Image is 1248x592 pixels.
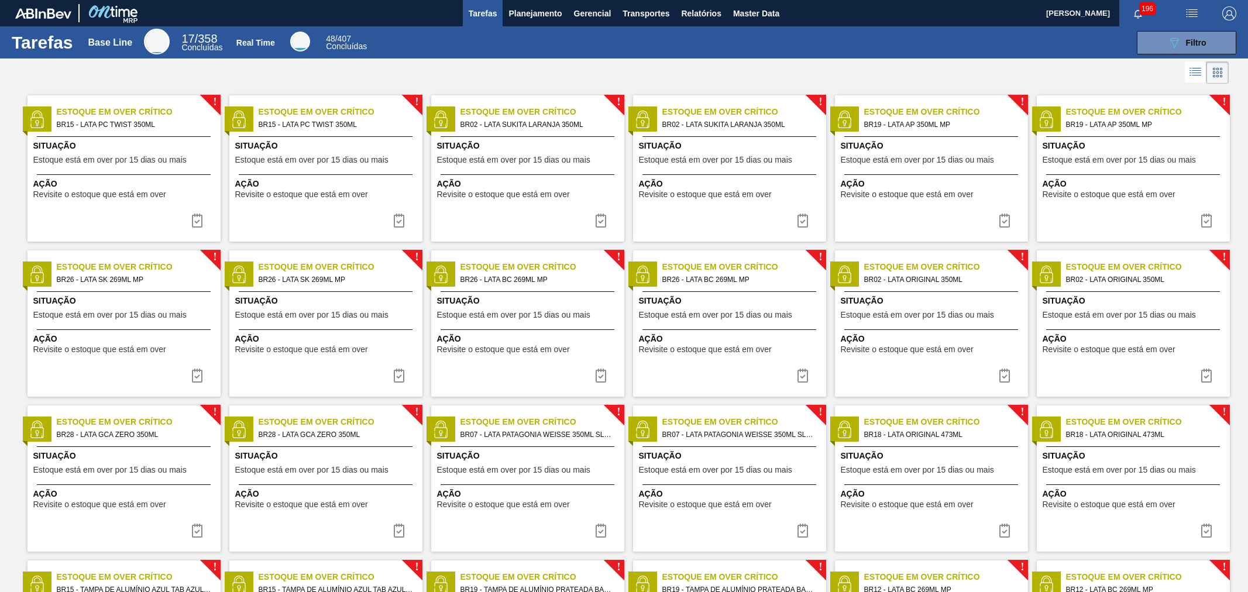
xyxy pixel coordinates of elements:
img: status [230,266,247,283]
span: ! [819,563,822,572]
button: icon-task complete [991,364,1019,387]
img: icon-task complete [998,369,1012,383]
span: Estoque está em over por 15 dias ou mais [841,156,994,164]
img: status [1037,421,1055,438]
span: Estoque está em over por 15 dias ou mais [1043,156,1196,164]
span: ! [213,563,216,572]
div: Completar tarefa: 30388570 [991,209,1019,232]
button: icon-task complete [789,209,817,232]
span: Ação [841,488,1025,500]
div: Base Line [144,29,170,54]
span: Ação [639,178,823,190]
span: Ação [1043,488,1227,500]
span: Estoque em Over Crítico [1066,106,1230,118]
span: Estoque está em over por 15 dias ou mais [235,466,389,474]
span: BR02 - LATA SUKITA LARANJA 350ML [662,118,817,131]
span: Situação [235,450,420,462]
span: Concluídas [326,42,367,51]
img: icon-task complete [1199,524,1213,538]
span: Revisite o estoque que está em over [1043,345,1175,354]
span: Revisite o estoque que está em over [235,500,368,509]
span: Ação [1043,333,1227,345]
img: status [28,266,46,283]
span: Tarefas [469,6,497,20]
img: icon-task complete [594,369,608,383]
span: BR15 - LATA PC TWIST 350ML [57,118,211,131]
span: ! [213,408,216,417]
span: Estoque em Over Crítico [864,261,1028,273]
span: Ação [437,178,621,190]
img: status [1037,266,1055,283]
img: status [1037,111,1055,128]
span: Revisite o estoque que está em over [639,345,772,354]
button: icon-task complete [385,209,413,232]
span: BR02 - LATA SUKITA LARANJA 350ML [460,118,615,131]
button: icon-task complete [789,364,817,387]
span: BR28 - LATA GCA ZERO 350ML [57,428,211,441]
span: BR26 - LATA BC 269ML MP [662,273,817,286]
span: BR07 - LATA PATAGONIA WEISSE 350ML SLEEK [460,428,615,441]
img: status [836,266,853,283]
button: icon-task complete [587,209,615,232]
img: status [432,111,449,128]
img: icon-task complete [190,214,204,228]
span: ! [415,98,418,106]
img: icon-task complete [190,369,204,383]
span: Estoque em Over Crítico [1066,416,1230,428]
img: status [230,421,247,438]
button: icon-task complete [789,519,817,542]
button: icon-task complete [1192,209,1221,232]
span: ! [617,98,620,106]
img: icon-task complete [594,524,608,538]
span: / 407 [326,34,351,43]
span: / 358 [181,32,217,45]
img: icon-task complete [594,214,608,228]
img: status [836,421,853,438]
span: ! [213,98,216,106]
span: Situação [841,450,1025,462]
span: Estoque em Over Crítico [259,261,422,273]
span: Estoque está em over por 15 dias ou mais [437,311,590,319]
span: Ação [33,333,218,345]
span: BR19 - LATA AP 350ML MP [1066,118,1221,131]
span: 196 [1139,2,1156,15]
img: icon-task complete [998,214,1012,228]
span: 17 [181,32,194,45]
span: Situação [437,140,621,152]
button: icon-task complete [1192,519,1221,542]
span: Revisite o estoque que está em over [235,190,368,199]
span: ! [617,408,620,417]
span: Estoque em Over Crítico [1066,261,1230,273]
span: Situação [1043,295,1227,307]
span: ! [1020,253,1024,261]
span: ! [1020,563,1024,572]
span: Estoque em Over Crítico [864,571,1028,583]
span: ! [1020,408,1024,417]
span: Estoque está em over por 15 dias ou mais [1043,311,1196,319]
div: Completar tarefa: 30388568 [385,209,413,232]
span: Estoque está em over por 15 dias ou mais [33,311,187,319]
button: Filtro [1137,31,1236,54]
span: ! [1222,98,1226,106]
div: Completar tarefa: 30388571 [183,364,211,387]
div: Real Time [236,38,275,47]
span: Gerencial [574,6,611,20]
span: Revisite o estoque que está em over [437,190,570,199]
img: icon-task complete [190,524,204,538]
div: Visão em Lista [1185,61,1206,84]
span: Estoque está em over por 15 dias ou mais [33,466,187,474]
span: Situação [437,450,621,462]
img: status [432,266,449,283]
span: Estoque em Over Crítico [57,106,221,118]
div: Completar tarefa: 30388573 [991,364,1019,387]
span: Situação [639,140,823,152]
span: Estoque em Over Crítico [662,106,826,118]
button: Notificações [1119,5,1157,22]
span: Estoque está em over por 15 dias ou mais [437,466,590,474]
span: ! [415,253,418,261]
span: ! [819,408,822,417]
img: status [836,111,853,128]
span: Revisite o estoque que está em over [33,500,166,509]
span: Ação [841,333,1025,345]
span: Revisite o estoque que está em over [1043,500,1175,509]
